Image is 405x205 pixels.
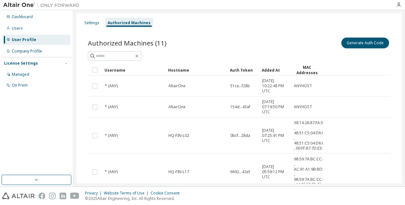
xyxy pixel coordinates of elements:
[294,157,328,187] span: 98:59:7A:BC:CC:B2 , AC:91:A1:9B:BD:72 , 98:59:7A:BC:CC:B6 , 00:FF:87:7D:E3:E1
[12,14,33,19] div: Dashboard
[294,65,320,75] div: MAC Addresses
[168,169,189,174] span: HQ-FIN-L17
[262,99,288,115] span: [DATE] 07:19:50 PM UTC
[294,120,327,151] span: 38:14:28:87:FA:56 , 48:51:C5:04:D6:C0 , 48:51:C5:04:D6:C4 , 00:FF:87:7D:E3:E1
[230,104,250,110] span: 154d...43af
[168,83,186,88] span: AltairOne
[262,65,288,75] div: Added At
[12,26,23,31] div: Users
[60,193,66,199] img: linkedin.svg
[12,37,36,42] div: User Profile
[230,65,257,75] div: Auth Token
[12,72,29,77] div: Managed
[12,49,42,54] div: Company Profile
[262,164,288,180] span: [DATE] 05:59:12 PM UTC
[49,193,56,199] img: instagram.svg
[88,39,167,47] span: Authorized Machines (11)
[105,104,118,110] span: * (ANY)
[168,104,186,110] span: AltairOne
[151,191,183,196] div: Cookie Consent
[168,133,189,138] span: HQ-FIN-L02
[230,133,250,138] span: 0bcf...28da
[294,83,312,88] span: ANYHOST
[105,83,118,88] span: * (ANY)
[104,65,163,75] div: Username
[341,38,389,48] button: Generate Auth Code
[3,2,83,8] img: Altair One
[70,193,79,199] img: youtube.svg
[230,169,250,174] span: 6692...42ef
[294,104,312,110] span: ANYHOST
[104,191,151,196] div: Website Terms of Use
[85,196,183,201] p: © 2025 Altair Engineering, Inc. All Rights Reserved.
[105,133,118,138] span: * (ANY)
[84,20,99,25] div: Settings
[168,65,225,75] div: Hostname
[85,191,104,196] div: Privacy
[4,61,38,66] div: License Settings
[39,193,45,199] img: facebook.svg
[12,83,28,88] div: On Prem
[262,128,288,143] span: [DATE] 07:25:41 PM UTC
[108,20,151,25] div: Authorized Machines
[230,83,250,88] span: 51ca...f28b
[2,193,35,199] img: altair_logo.svg
[105,169,118,174] span: * (ANY)
[262,78,288,94] span: [DATE] 10:22:48 PM UTC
